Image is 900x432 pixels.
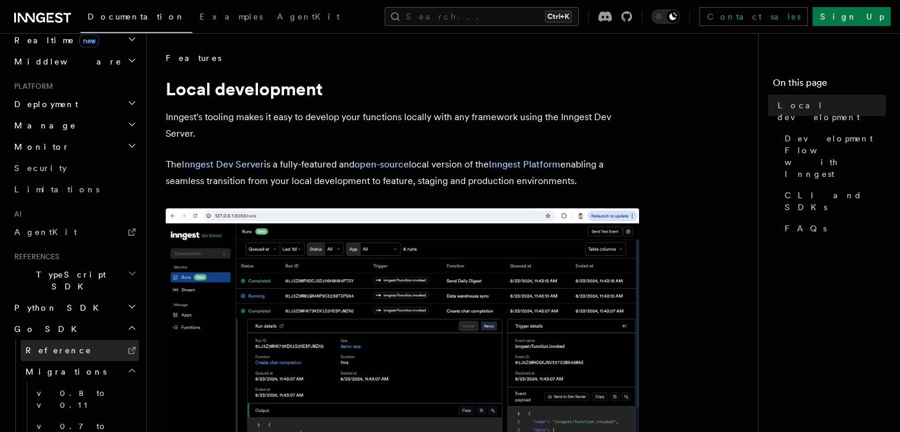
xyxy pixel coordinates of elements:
span: Development Flow with Inngest [785,133,886,180]
a: CLI and SDKs [780,185,886,218]
span: Realtime [9,34,99,46]
a: Local development [773,95,886,128]
button: TypeScript SDK [9,264,139,297]
span: Features [166,52,221,64]
span: Security [14,163,67,173]
h1: Local development [166,78,639,99]
span: Middleware [9,56,122,67]
a: Examples [192,4,270,32]
p: The is a fully-featured and local version of the enabling a seamless transition from your local d... [166,156,639,189]
a: AgentKit [270,4,347,32]
span: new [79,34,99,47]
a: Inngest Platform [489,159,560,170]
button: Python SDK [9,297,139,318]
button: Deployment [9,94,139,115]
button: Toggle dark mode [651,9,680,24]
span: Manage [9,120,76,131]
span: Python SDK [9,302,106,314]
span: FAQs [785,223,827,234]
span: Monitor [9,141,70,153]
a: Inngest Dev Server [182,159,264,170]
a: Contact sales [699,7,808,26]
h4: On this page [773,76,886,95]
span: AgentKit [277,12,340,21]
button: Go SDK [9,318,139,340]
p: Inngest's tooling makes it easy to develop your functions locally with any framework using the In... [166,109,639,142]
span: References [9,252,59,262]
span: TypeScript SDK [9,269,128,292]
a: Reference [21,340,139,361]
span: CLI and SDKs [785,189,886,213]
span: Deployment [9,98,78,110]
span: AI [9,209,22,219]
kbd: Ctrl+K [545,11,572,22]
a: Limitations [9,179,139,200]
button: Migrations [21,361,139,382]
button: Realtimenew [9,30,139,51]
span: Limitations [14,185,99,194]
button: Manage [9,115,139,136]
span: Reference [25,346,92,355]
span: Examples [199,12,263,21]
a: Development Flow with Inngest [780,128,886,185]
span: AgentKit [14,227,77,237]
a: v0.8 to v0.11 [32,382,139,415]
button: Search...Ctrl+K [385,7,579,26]
span: Local development [778,99,886,123]
span: Documentation [88,12,185,21]
a: AgentKit [9,221,139,243]
span: Go SDK [9,323,84,335]
span: Migrations [21,366,107,378]
button: Middleware [9,51,139,72]
span: v0.8 to v0.11 [37,388,108,410]
a: FAQs [780,218,886,239]
a: open-source [354,159,409,170]
button: Monitor [9,136,139,157]
a: Sign Up [812,7,891,26]
a: Security [9,157,139,179]
a: Documentation [80,4,192,33]
span: Platform [9,82,53,91]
